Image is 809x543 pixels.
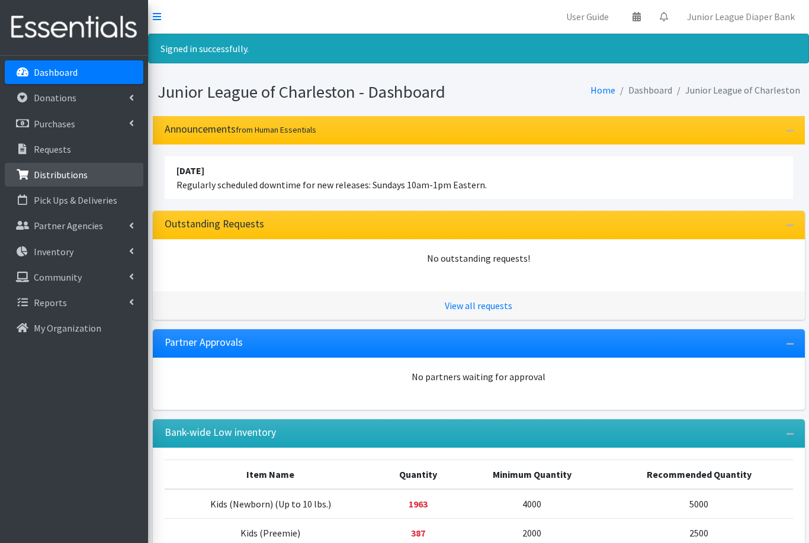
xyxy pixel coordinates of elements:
a: Community [5,265,143,289]
p: Dashboard [34,66,78,78]
td: 5000 [605,489,792,519]
h3: Announcements [165,123,316,136]
p: Distributions [34,169,88,181]
p: Purchases [34,118,75,130]
p: Requests [34,143,71,155]
div: Signed in successfully. [148,34,809,63]
a: Reports [5,291,143,314]
a: Inventory [5,240,143,264]
div: No outstanding requests! [165,251,793,265]
td: 4000 [459,489,605,519]
h3: Partner Approvals [165,336,243,349]
a: View all requests [445,300,512,311]
a: Partner Agencies [5,214,143,237]
li: Dashboard [615,82,672,99]
small: from Human Essentials [236,124,316,135]
th: Item Name [165,460,377,489]
h1: Junior League of Charleston - Dashboard [158,82,474,102]
p: Reports [34,297,67,309]
a: Dashboard [5,60,143,84]
a: Requests [5,137,143,161]
strong: [DATE] [176,165,204,176]
a: Distributions [5,163,143,187]
strong: Below minimum quantity [411,527,425,539]
th: Minimum Quantity [459,460,605,489]
li: Junior League of Charleston [672,82,800,99]
a: My Organization [5,316,143,340]
a: Purchases [5,112,143,136]
li: Regularly scheduled downtime for new releases: Sundays 10am-1pm Eastern. [165,156,793,199]
a: User Guide [557,5,618,28]
h3: Bank-wide Low inventory [165,426,276,439]
p: My Organization [34,322,101,334]
div: No partners waiting for approval [165,370,793,384]
a: Junior League Diaper Bank [678,5,804,28]
p: Pick Ups & Deliveries [34,194,117,206]
p: Inventory [34,246,73,258]
img: HumanEssentials [5,8,143,47]
h3: Outstanding Requests [165,218,264,230]
p: Donations [34,92,76,104]
p: Partner Agencies [34,220,103,232]
th: Recommended Quantity [605,460,792,489]
a: Donations [5,86,143,110]
strong: Below minimum quantity [409,498,428,510]
p: Community [34,271,82,283]
td: Kids (Newborn) (Up to 10 lbs.) [165,489,377,519]
th: Quantity [377,460,459,489]
a: Home [590,84,615,96]
a: Pick Ups & Deliveries [5,188,143,212]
